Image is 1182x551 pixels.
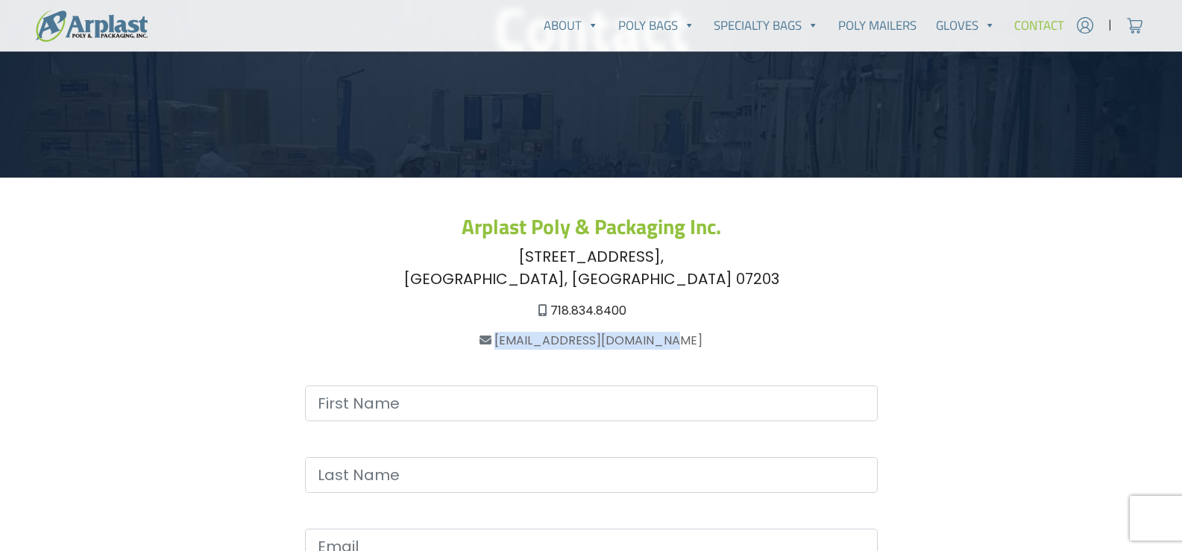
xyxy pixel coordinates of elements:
img: logo [36,10,148,42]
input: First Name [305,385,878,421]
a: Poly Bags [609,10,705,40]
input: Last Name [305,457,878,493]
div: [STREET_ADDRESS], [GEOGRAPHIC_DATA], [GEOGRAPHIC_DATA] 07203 [108,245,1075,290]
a: Specialty Bags [705,10,829,40]
a: About [534,10,609,40]
a: Poly Mailers [829,10,926,40]
a: Contact [1005,10,1074,40]
a: [EMAIL_ADDRESS][DOMAIN_NAME] [494,332,702,349]
a: 718.834.8400 [550,302,626,319]
h3: Arplast Poly & Packaging Inc. [108,214,1075,239]
span: | [1108,16,1112,34]
a: Gloves [926,10,1005,40]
